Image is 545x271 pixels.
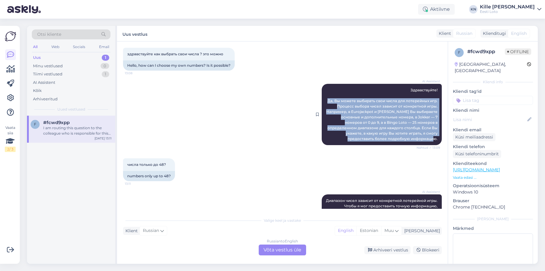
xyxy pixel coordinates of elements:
[50,43,61,51] div: Web
[453,216,533,222] div: [PERSON_NAME]
[453,133,495,141] div: Küsi meiliaadressi
[33,80,55,86] div: AI Assistent
[453,183,533,189] p: Operatsioonisüsteem
[505,48,531,55] span: Offline
[335,226,357,235] div: English
[453,150,501,158] div: Küsi telefoninumbrit
[453,225,533,232] p: Märkmed
[480,5,541,14] a: Kille [PERSON_NAME]Eesti Loto
[102,71,109,77] div: 1
[453,96,533,105] input: Lisa tag
[125,181,147,186] span: 13:11
[453,204,533,210] p: Chrome [TECHNICAL_ID]
[453,107,533,114] p: Kliendi nimi
[5,125,16,152] div: Vaata siia
[453,175,533,180] p: Vaata edasi ...
[102,55,109,61] div: 1
[122,29,147,38] label: Uus vestlus
[417,190,440,194] span: AI Assistent
[418,4,455,15] div: Aktiivne
[455,61,527,74] div: [GEOGRAPHIC_DATA], [GEOGRAPHIC_DATA]
[143,227,159,234] span: Russian
[417,79,440,84] span: AI Assistent
[326,198,438,214] span: Диапазон чисел зависит от конкретной лотерейной игры. Чтобы я мог предоставить точную информацию,...
[43,120,70,125] span: #fcwd9xpp
[123,218,442,223] div: Valige keel ja vastake
[453,160,533,167] p: Klienditeekond
[453,127,533,133] p: Kliendi email
[127,162,166,167] span: числа только до 48?
[37,31,61,38] span: Otsi kliente
[511,30,527,37] span: English
[402,228,440,234] div: [PERSON_NAME]
[72,43,86,51] div: Socials
[453,144,533,150] p: Kliendi telefon
[57,107,85,112] span: Uued vestlused
[453,88,533,95] p: Kliendi tag'id
[453,116,526,123] input: Lisa nimi
[453,79,533,85] div: Kliendi info
[364,246,411,254] div: Arhiveeri vestlus
[469,5,477,14] div: KN
[123,171,175,181] div: numbers only up to 48?
[453,198,533,204] p: Brauser
[453,189,533,195] p: Windows 10
[34,122,36,126] span: f
[357,226,381,235] div: Estonian
[436,30,451,37] div: Klient
[480,5,535,9] div: Kille [PERSON_NAME]
[125,71,147,75] span: 13:08
[456,30,472,37] span: Russian
[453,167,500,172] a: [URL][DOMAIN_NAME]
[33,96,58,102] div: Arhiveeritud
[417,145,440,150] span: Nähtud ✓ 13:09
[384,228,394,233] span: Muu
[259,245,306,255] div: Võta vestlus üle
[467,48,505,55] div: # fcwd9xpp
[33,63,63,69] div: Minu vestlused
[33,55,41,61] div: Uus
[267,239,298,244] div: Russian to English
[95,136,112,141] div: [DATE] 13:11
[123,228,138,234] div: Klient
[101,63,109,69] div: 0
[413,246,442,254] div: Blokeeri
[480,9,535,14] div: Eesti Loto
[127,52,223,56] span: здравствуйте как выбрать свои числа ? это можно
[32,43,39,51] div: All
[98,43,110,51] div: Email
[5,147,16,152] div: 2 / 3
[43,125,112,136] div: I am routing this question to the colleague who is responsible for this topic. The reply might ta...
[33,71,62,77] div: Tiimi vestlused
[123,60,235,71] div: Hello, how can I choose my own numbers? Is it possible?
[480,30,506,37] div: Klienditugi
[5,31,16,42] img: Askly Logo
[458,50,460,55] span: f
[33,88,42,94] div: Kõik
